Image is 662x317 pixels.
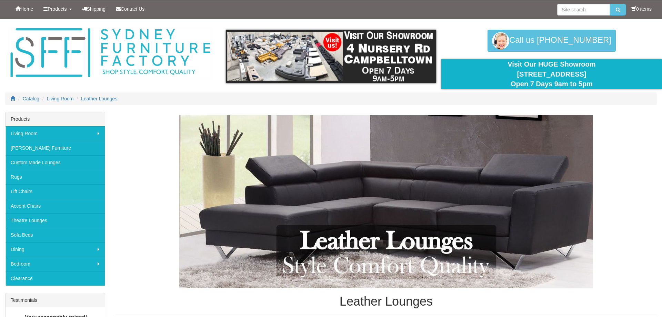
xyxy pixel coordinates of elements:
a: Dining [6,242,105,257]
a: Bedroom [6,257,105,271]
a: Accent Chairs [6,199,105,213]
a: Products [38,0,77,18]
a: Home [10,0,38,18]
li: 0 items [631,6,652,12]
span: Shipping [87,6,106,12]
a: Shipping [77,0,111,18]
a: Living Room [47,96,74,101]
img: showroom.gif [226,30,436,83]
div: Products [6,112,105,126]
a: Custom Made Lounges [6,155,105,170]
a: Theatre Lounges [6,213,105,228]
span: Home [20,6,33,12]
a: Sofa Beds [6,228,105,242]
a: Rugs [6,170,105,184]
img: Leather Lounges [179,115,593,288]
span: Contact Us [121,6,144,12]
div: Visit Our HUGE Showroom [STREET_ADDRESS] Open 7 Days 9am to 5pm [447,59,657,89]
div: Testimonials [6,293,105,307]
img: Sydney Furniture Factory [7,26,214,80]
a: Contact Us [111,0,150,18]
a: Lift Chairs [6,184,105,199]
a: [PERSON_NAME] Furniture [6,141,105,155]
input: Site search [557,4,610,16]
a: Leather Lounges [81,96,117,101]
a: Living Room [6,126,105,141]
a: Clearance [6,271,105,286]
span: Products [48,6,67,12]
a: Catalog [23,96,39,101]
h1: Leather Lounges [116,295,657,308]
